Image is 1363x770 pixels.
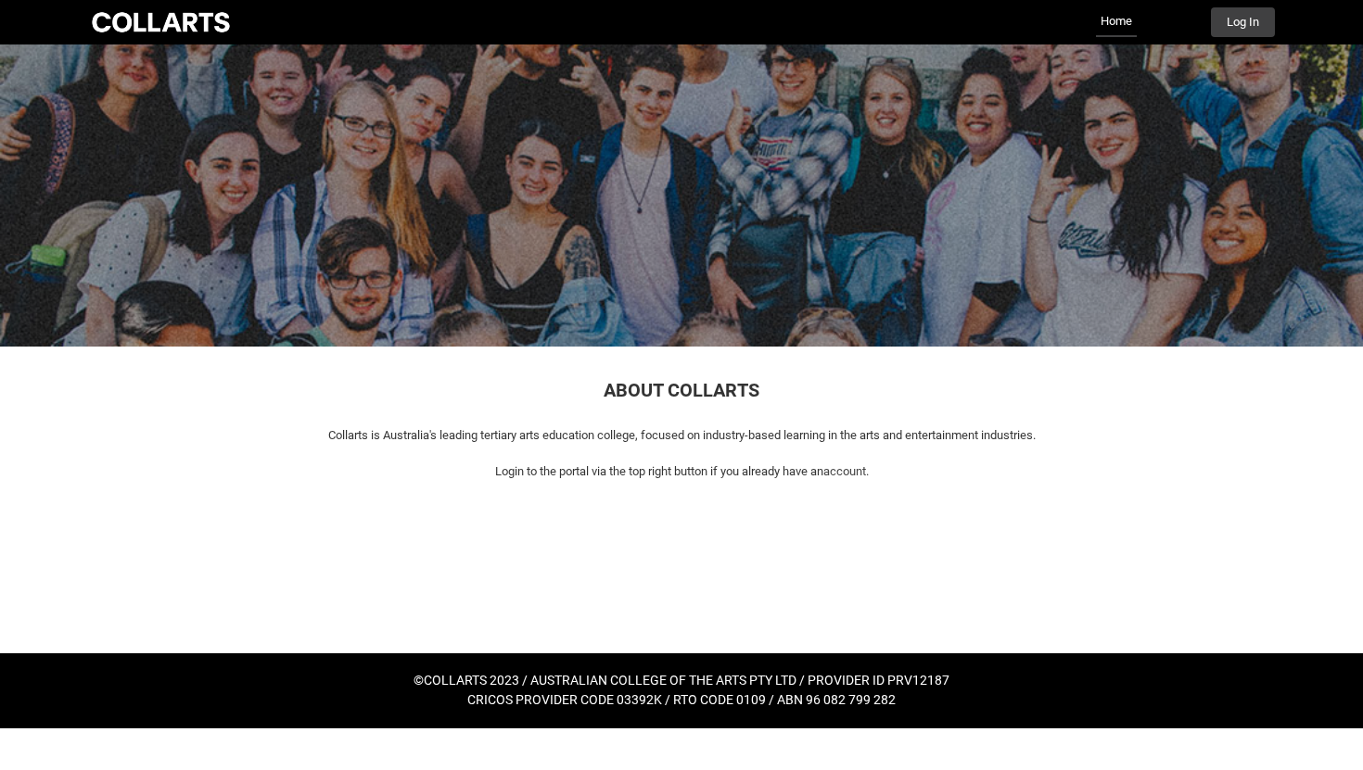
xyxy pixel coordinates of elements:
[99,462,1264,481] p: Login to the portal via the top right button if you already have an
[1096,7,1137,37] a: Home
[604,379,759,401] span: ABOUT COLLARTS
[1211,7,1275,37] button: Log In
[823,464,869,478] span: account.
[99,426,1264,445] p: Collarts is Australia's leading tertiary arts education college, focused on industry-based learni...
